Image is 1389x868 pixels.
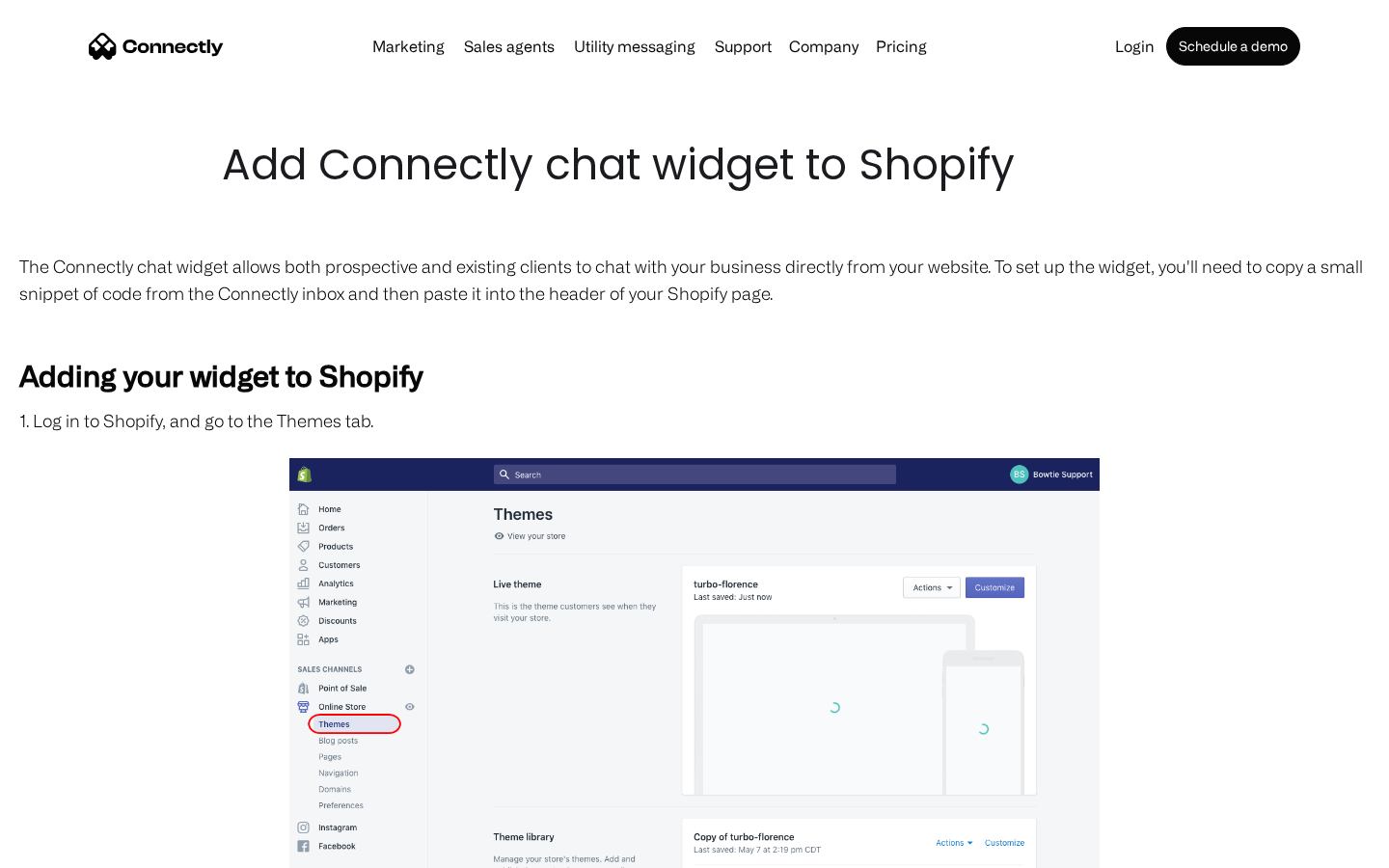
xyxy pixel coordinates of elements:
[707,39,779,54] a: Support
[19,359,422,392] strong: Adding your widget to Shopify
[1107,39,1162,54] a: Login
[566,39,703,54] a: Utility messaging
[365,39,452,54] a: Marketing
[868,39,935,54] a: Pricing
[789,33,858,60] div: Company
[222,135,1167,195] h1: Add Connectly chat widget to Shopify
[89,32,224,61] a: home
[783,33,864,60] div: Company
[39,834,116,861] ul: Language list
[1166,27,1300,66] a: Schedule a demo
[19,407,1370,434] p: 1. Log in to Shopify, and go to the Themes tab.
[19,253,1370,307] p: The Connectly chat widget allows both prospective and existing clients to chat with your business...
[456,39,562,54] a: Sales agents
[19,834,116,861] aside: Language selected: English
